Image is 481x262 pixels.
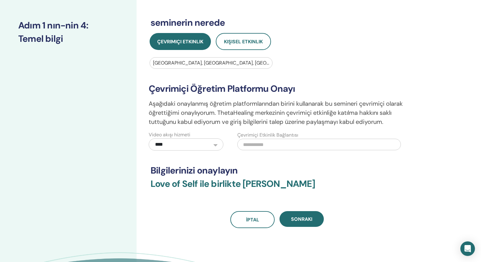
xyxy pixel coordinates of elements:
[151,165,404,176] h3: Bilgilerinizi onaylayın
[150,33,211,50] button: Çevrimiçi Etkinlik
[230,211,275,228] a: İptal
[279,211,324,227] button: Sonraki
[224,38,263,45] span: Kişisel Etkinlik
[237,131,298,139] label: Çevrimiçi Etkinlik Bağlantısı
[246,217,259,223] span: İptal
[149,131,190,138] label: Video akışı hizmeti
[291,216,312,222] span: Sonraki
[216,33,271,50] button: Kişisel Etkinlik
[18,33,118,44] h3: Temel bilgi
[460,241,475,256] div: Open Intercom Messenger
[151,17,404,28] h3: seminerin nerede
[18,20,118,31] h3: Adım 1 nın-nin 4 :
[157,38,203,45] span: Çevrimiçi Etkinlik
[151,178,404,197] h3: Love of Self ile birlikte [PERSON_NAME]
[149,99,406,126] p: Aşağıdaki onaylanmış öğretim platformlarından birini kullanarak bu semineri çevrimiçi olarak öğre...
[149,83,406,94] h3: Çevrimiçi Öğretim Platformu Onayı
